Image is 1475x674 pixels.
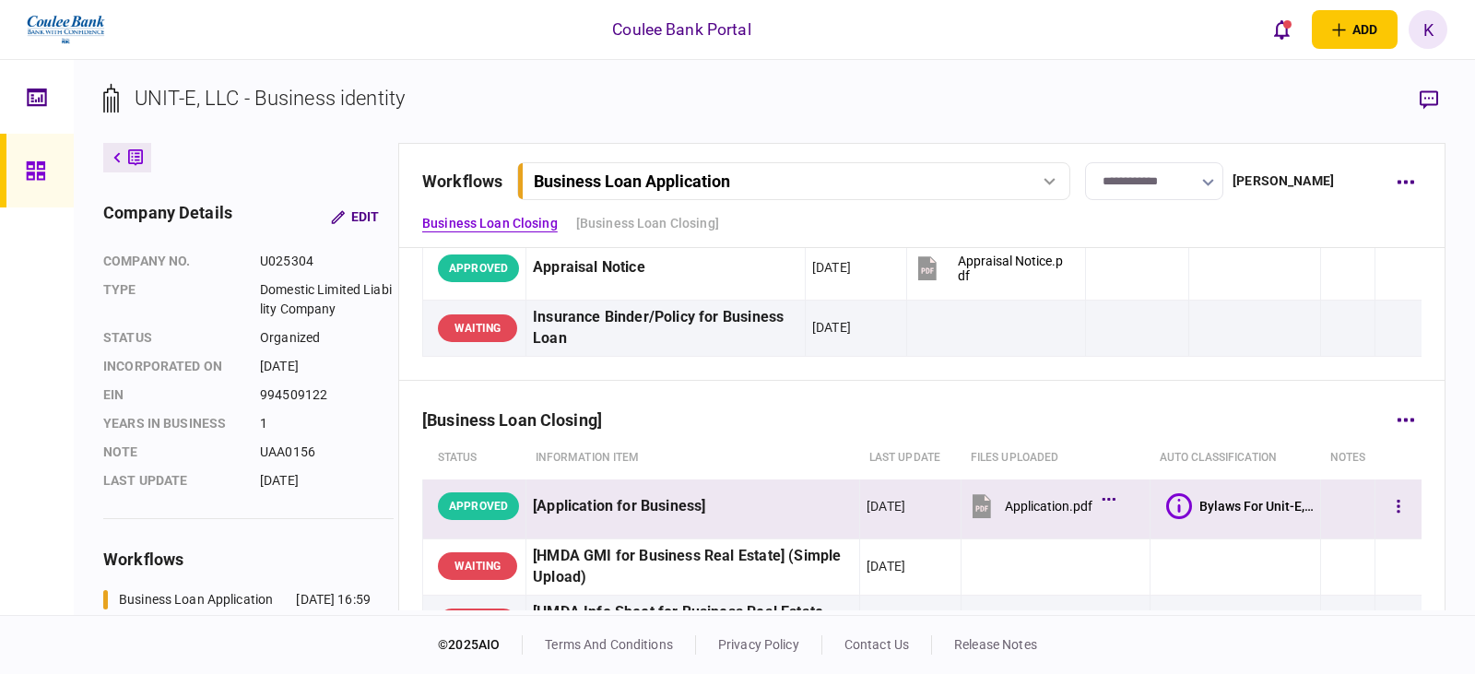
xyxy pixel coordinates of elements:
[260,328,394,348] div: Organized
[954,637,1037,652] a: release notes
[103,471,242,491] div: last update
[533,307,798,349] div: Insurance Binder/Policy for Business Loan
[260,471,394,491] div: [DATE]
[103,200,232,233] div: company details
[958,254,1070,283] div: Appraisal Notice.pdf
[1312,10,1398,49] button: open adding identity options
[103,590,371,609] a: Business Loan Application[DATE] 16:59
[718,637,799,652] a: privacy policy
[576,214,719,233] a: [Business Loan Closing]
[260,252,394,271] div: U025304
[422,214,558,233] a: Business Loan Closing
[119,590,273,609] div: Business Loan Application
[296,590,371,609] div: [DATE] 16:59
[612,18,750,41] div: Coulee Bank Portal
[1199,499,1314,514] div: Bylaws For Unit-E,LLC
[103,443,242,462] div: note
[422,410,617,430] div: [Business Loan Closing]
[438,635,523,655] div: © 2025 AIO
[968,486,1111,527] button: Application.pdf
[260,385,394,405] div: 994509122
[962,437,1150,479] th: Files uploaded
[423,437,526,479] th: status
[867,497,905,515] div: [DATE]
[316,200,394,233] button: Edit
[103,547,394,572] div: workflows
[1150,437,1321,479] th: auto classification
[1166,493,1314,519] button: Bylaws For Unit-E,LLC
[438,609,517,636] div: WAITING
[867,557,905,575] div: [DATE]
[438,492,519,520] div: APPROVED
[103,357,242,376] div: incorporated on
[812,318,851,337] div: [DATE]
[1262,10,1301,49] button: open notifications list
[103,280,242,319] div: Type
[438,254,519,282] div: APPROVED
[545,637,673,652] a: terms and conditions
[526,437,860,479] th: Information item
[260,443,394,462] div: UAA0156
[103,252,242,271] div: company no.
[438,314,517,342] div: WAITING
[533,546,853,588] div: [HMDA GMI for Business Real Estate] (Simple Upload)
[812,258,851,277] div: [DATE]
[1233,171,1334,191] div: [PERSON_NAME]
[914,247,1070,289] button: Appraisal Notice.pdf
[103,414,242,433] div: years in business
[534,171,730,191] div: Business Loan Application
[533,247,798,289] div: Appraisal Notice
[860,437,962,479] th: last update
[260,280,394,319] div: Domestic Limited Liability Company
[103,328,242,348] div: status
[1321,437,1375,479] th: notes
[260,357,394,376] div: [DATE]
[260,414,394,433] div: 1
[25,6,107,53] img: client company logo
[422,169,502,194] div: workflows
[844,637,909,652] a: contact us
[1409,10,1447,49] button: K
[517,162,1070,200] button: Business Loan Application
[135,83,405,113] div: UNIT-E, LLC - Business identity
[1005,499,1092,514] div: Application.pdf
[533,602,853,644] div: [HMDA Info Sheet for Business Real Estate Loan]
[103,385,242,405] div: EIN
[438,552,517,580] div: WAITING
[533,486,853,527] div: [Application for Business]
